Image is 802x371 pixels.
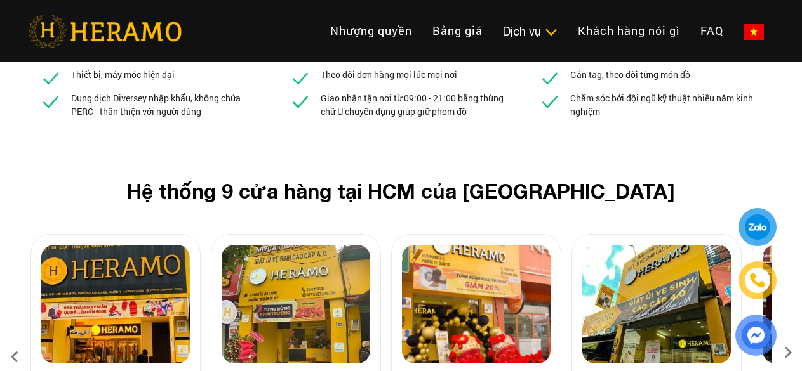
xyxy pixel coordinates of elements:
[744,24,764,40] img: vn-flag.png
[570,68,690,81] p: Gắn tag, theo dõi từng món đồ
[422,17,493,44] a: Bảng giá
[568,17,690,44] a: Khách hàng nói gì
[544,26,558,39] img: subToggleIcon
[51,179,752,203] h2: Hệ thống 9 cửa hàng tại HCM của [GEOGRAPHIC_DATA]
[540,68,560,88] img: checked.svg
[222,245,370,363] img: heramo-197-nguyen-van-luong
[540,91,560,112] img: checked.svg
[41,68,61,88] img: checked.svg
[503,23,558,40] div: Dịch vụ
[748,271,766,290] img: phone-icon
[740,263,775,297] a: phone-icon
[321,91,512,118] p: Giao nhận tận nơi từ 09:00 - 21:00 bằng thùng chữ U chuyên dụng giúp giữ phom đồ
[71,91,263,118] p: Dung dịch Diversey nhập khẩu, không chứa PERC - thân thiện với người dùng
[321,68,457,81] p: Theo dõi đơn hàng mọi lúc mọi nơi
[41,91,61,112] img: checked.svg
[71,68,175,81] p: Thiết bị, máy móc hiện đại
[690,17,733,44] a: FAQ
[290,91,311,112] img: checked.svg
[402,245,551,363] img: heramo-179b-duong-3-thang-2-phuong-11-quan-10
[582,245,731,363] img: heramo-314-le-van-viet-phuong-tang-nhon-phu-b-quan-9
[320,17,422,44] a: Nhượng quyền
[41,245,190,363] img: heramo-13c-ho-hao-hon-quan-1
[290,68,311,88] img: checked.svg
[28,15,182,48] img: heramo-logo.png
[570,91,762,118] p: Chăm sóc bởi đội ngũ kỹ thuật nhiều năm kinh nghiệm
